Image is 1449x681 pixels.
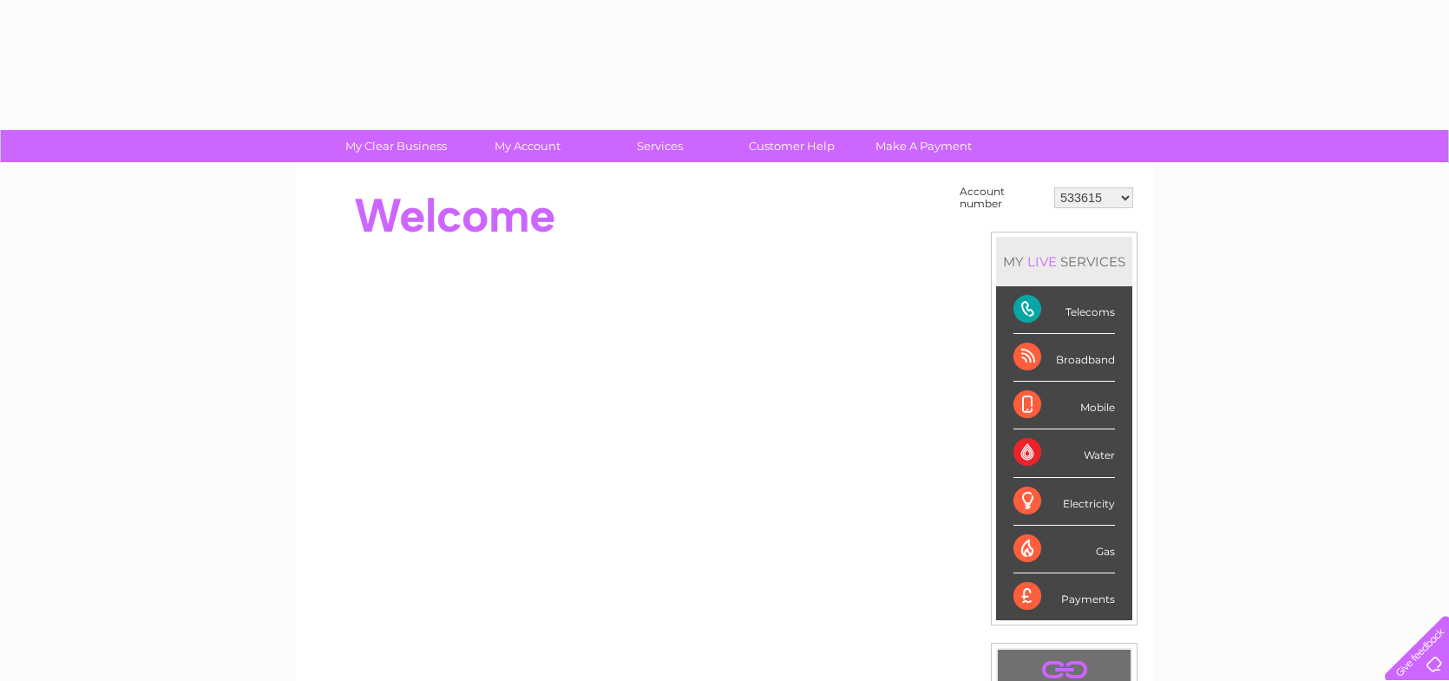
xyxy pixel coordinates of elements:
[1013,334,1115,382] div: Broadband
[1013,429,1115,477] div: Water
[588,130,731,162] a: Services
[325,130,468,162] a: My Clear Business
[1013,286,1115,334] div: Telecoms
[1013,382,1115,429] div: Mobile
[456,130,600,162] a: My Account
[955,181,1050,214] td: Account number
[1013,478,1115,526] div: Electricity
[1024,253,1060,270] div: LIVE
[1013,526,1115,573] div: Gas
[1013,573,1115,620] div: Payments
[996,237,1132,286] div: MY SERVICES
[720,130,863,162] a: Customer Help
[852,130,995,162] a: Make A Payment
